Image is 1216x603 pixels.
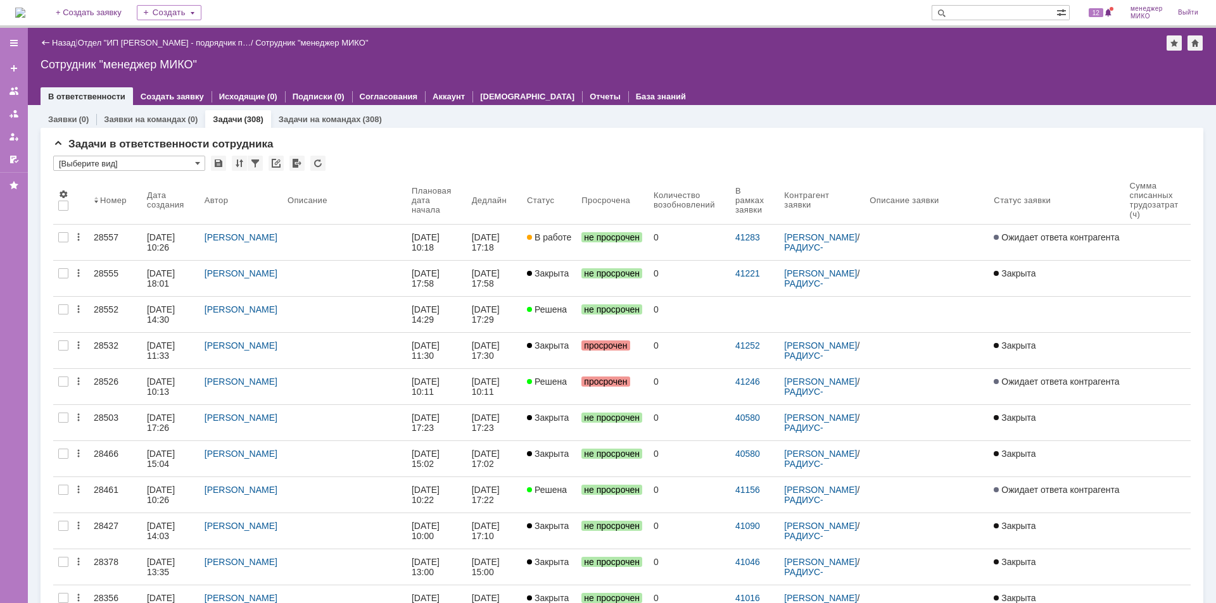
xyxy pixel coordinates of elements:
[289,156,305,171] div: Экспорт списка
[654,304,725,314] div: 0
[248,156,263,171] div: Фильтрация...
[467,225,522,260] a: [DATE] 17:18
[412,413,442,433] div: [DATE] 17:23
[4,127,24,147] a: Мои заявки
[4,81,24,101] a: Заявки на командах
[15,8,25,18] a: Перейти на домашнюю страницу
[205,376,277,387] a: [PERSON_NAME]
[407,225,467,260] a: [DATE] 10:18
[522,333,576,368] a: Закрыта
[522,297,576,332] a: Решена
[142,176,199,225] th: Дата создания
[581,449,642,459] span: не просрочен
[205,593,277,603] a: [PERSON_NAME]
[480,92,574,101] a: [DEMOGRAPHIC_DATA]
[94,376,137,387] div: 28526
[522,549,576,585] a: Закрыта
[412,557,442,577] div: [DATE] 13:00
[53,138,274,150] span: Задачи в ответственности сотрудника
[147,449,177,469] div: [DATE] 15:04
[89,261,142,296] a: 28555
[870,196,939,205] div: Описание заявки
[48,92,125,101] a: В ответственности
[412,186,452,214] div: Плановая дата начала
[784,413,859,433] div: /
[735,340,760,351] a: 41252
[654,268,725,278] div: 0
[73,232,84,242] div: Действия
[78,38,251,47] a: Отдел "ИП [PERSON_NAME] - подрядчик п…
[735,232,760,242] a: 41283
[147,340,177,361] div: [DATE] 11:33
[636,92,686,101] a: База знаний
[142,477,199,513] a: [DATE] 10:26
[522,441,576,476] a: Закрыта
[89,225,142,260] a: 28557
[73,449,84,459] div: Действия
[784,449,859,469] div: /
[467,441,522,476] a: [DATE] 17:02
[467,369,522,404] a: [DATE] 10:11
[269,156,284,171] div: Скопировать ссылку на список
[73,376,84,387] div: Действия
[784,268,859,289] div: /
[255,38,368,47] div: Сотрудник "менеджер МИКО"
[94,557,137,567] div: 28378
[1125,176,1194,225] th: Сумма списанных трудозатрат (ч)
[363,115,382,124] div: (308)
[147,413,177,433] div: [DATE] 17:26
[522,477,576,513] a: Решена
[4,149,24,170] a: Мои согласования
[407,477,467,513] a: [DATE] 10:22
[89,405,142,440] a: 28503
[784,351,856,391] a: РАДИУС-СЕРВИС - ООО «Фирма «Радиус-Сервис»
[472,557,502,577] div: [DATE] 15:00
[784,521,859,541] div: /
[784,423,856,463] a: РАДИУС-СЕРВИС - ООО «Фирма «Радиус-Сервис»
[730,176,779,225] th: В рамках заявки
[576,176,649,225] th: Просрочена
[73,268,84,278] div: Действия
[784,557,859,577] div: /
[527,268,569,278] span: Закрыта
[527,413,569,423] span: Закрыта
[1130,13,1163,20] span: МИКО
[784,340,857,351] a: [PERSON_NAME]
[784,376,859,397] div: /
[527,340,569,351] span: Закрыта
[205,557,277,567] a: [PERSON_NAME]
[205,340,277,351] a: [PERSON_NAME]
[94,232,137,242] div: 28557
[94,304,137,314] div: 28552
[522,176,576,225] th: Статус
[467,513,522,549] a: [DATE] 17:10
[472,376,502,397] div: [DATE] 10:11
[147,376,177,397] div: [DATE] 10:13
[467,549,522,585] a: [DATE] 15:00
[1089,8,1103,17] span: 12
[94,521,137,531] div: 28427
[989,176,1124,225] th: Статус заявки
[581,485,642,495] span: не просрочен
[407,441,467,476] a: [DATE] 15:02
[89,176,142,225] th: Номер
[104,115,186,124] a: Заявки на командах
[205,304,277,314] a: [PERSON_NAME]
[576,297,649,332] a: не просрочен
[142,261,199,296] a: [DATE] 18:01
[412,376,442,397] div: [DATE] 10:11
[467,477,522,513] a: [DATE] 17:22
[735,485,760,495] a: 41156
[581,196,630,205] div: Просрочена
[472,340,502,361] div: [DATE] 17:30
[576,513,649,549] a: не просрочен
[522,513,576,549] a: Закрыта
[205,521,277,531] a: [PERSON_NAME]
[472,485,502,505] div: [DATE] 17:22
[994,593,1035,603] span: Закрыта
[1056,6,1069,18] span: Расширенный поиск
[576,225,649,260] a: не просрочен
[205,485,277,495] a: [PERSON_NAME]
[581,557,642,567] span: не просрочен
[989,225,1124,260] a: Ожидает ответа контрагента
